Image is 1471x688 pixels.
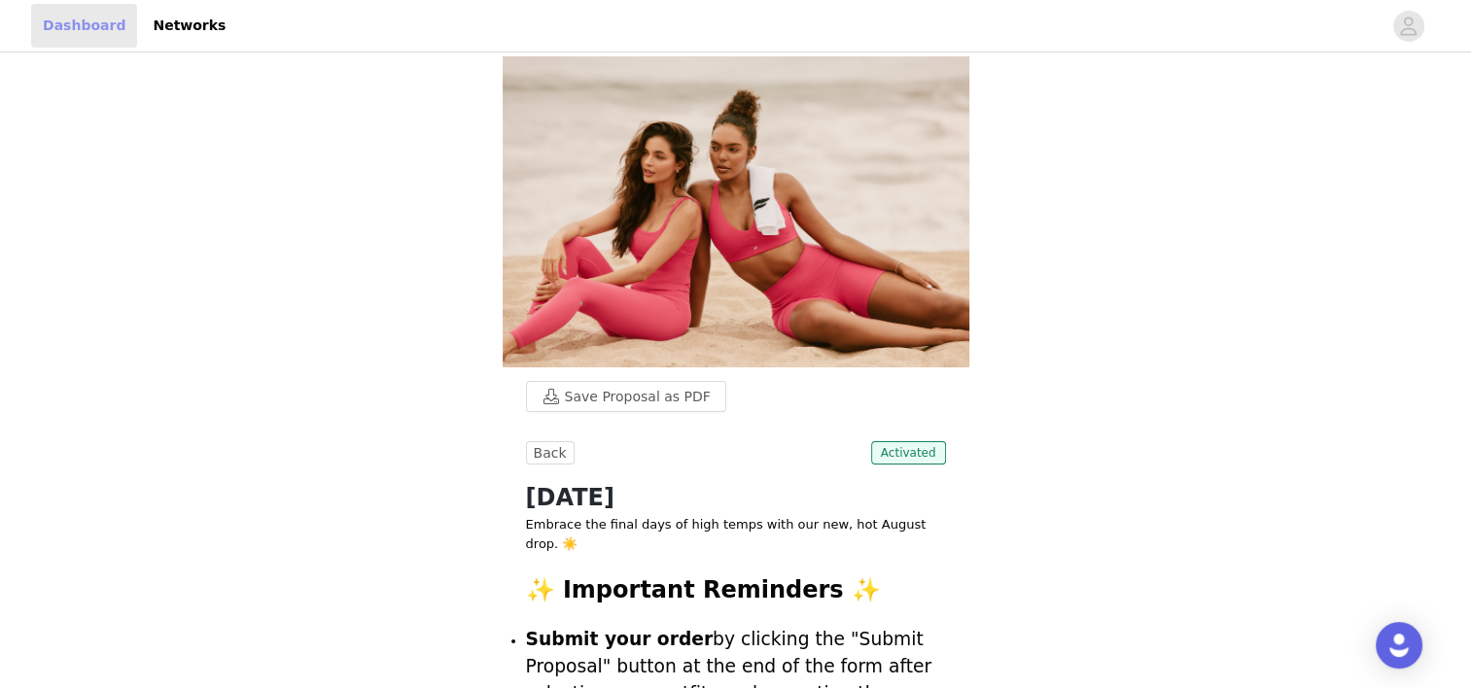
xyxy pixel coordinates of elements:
div: Open Intercom Messenger [1376,622,1422,669]
h1: [DATE] [526,480,946,515]
img: campaign image [503,56,969,367]
strong: ✨ Important Reminders ✨ [526,576,881,603]
div: avatar [1399,11,1418,42]
span: Activated [871,441,946,464]
button: Save Proposal as PDF [526,381,726,412]
strong: Submit your order [526,629,714,649]
a: Networks [141,4,237,48]
button: Back [526,441,575,464]
a: Dashboard [31,4,137,48]
p: Embrace the final days of high temps with our new, hot August drop. ☀️ [526,515,946,553]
